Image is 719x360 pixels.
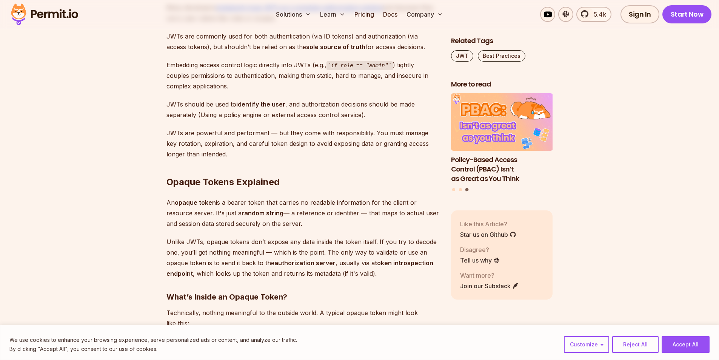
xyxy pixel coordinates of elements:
[620,5,659,23] a: Sign In
[451,80,553,89] h2: More to read
[451,94,553,184] a: Policy-Based Access Control (PBAC) Isn’t as Great as You ThinkPolicy-Based Access Control (PBAC) ...
[274,259,336,267] strong: authorization server
[460,271,519,280] p: Want more?
[460,256,500,265] a: Tell us why
[478,50,525,62] a: Best Practices
[452,188,455,191] button: Go to slide 1
[460,230,516,239] a: Star us on Github
[166,99,439,120] p: JWTs should be used to , and authorization decisions should be made separately (Using a policy en...
[403,7,446,22] button: Company
[9,345,297,354] p: By clicking "Accept All", you consent to our use of cookies.
[273,7,314,22] button: Solutions
[451,50,473,62] a: JWT
[451,94,553,184] li: 3 of 3
[380,7,400,22] a: Docs
[460,281,519,290] a: Join our Substack
[175,199,216,206] strong: opaque token
[236,100,285,108] strong: identify the user
[465,188,469,192] button: Go to slide 3
[351,7,377,22] a: Pricing
[166,236,439,279] p: Unlike JWTs, opaque tokens don’t expose any data inside the token itself. If you try to decode on...
[166,128,439,159] p: JWTs are powerful and performant — but they come with responsibility. You must manage key rotatio...
[662,5,712,23] a: Start Now
[451,36,553,46] h2: Related Tags
[166,146,439,188] h2: Opaque Tokens Explained
[317,7,348,22] button: Learn
[451,155,553,183] h3: Policy-Based Access Control (PBAC) Isn’t as Great as You Think
[451,94,553,151] img: Policy-Based Access Control (PBAC) Isn’t as Great as You Think
[460,219,516,229] p: Like this Article?
[451,94,553,193] div: Posts
[576,7,611,22] a: 5.4k
[460,245,500,254] p: Disagree?
[166,197,439,229] p: An is a bearer token that carries no readable information for the client or resource server. It's...
[326,61,393,70] code: if role == "admin"
[166,31,439,52] p: JWTs are commonly used for both authentication (via ID tokens) and authorization (via access toke...
[9,335,297,345] p: We use cookies to enhance your browsing experience, serve personalized ads or content, and analyz...
[166,292,287,301] strong: What’s Inside an Opaque Token?
[459,188,462,191] button: Go to slide 2
[564,336,609,353] button: Customize
[306,43,365,51] strong: sole source of truth
[662,336,710,353] button: Accept All
[166,307,439,329] p: Technically, nothing meaningful to the outside world. A typical opaque token might look like this:
[8,2,82,27] img: Permit logo
[589,10,606,19] span: 5.4k
[166,60,439,92] p: Embedding access control logic directly into JWTs (e.g., ) tightly couples permissions to authent...
[612,336,659,353] button: Reject All
[242,209,283,217] strong: random string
